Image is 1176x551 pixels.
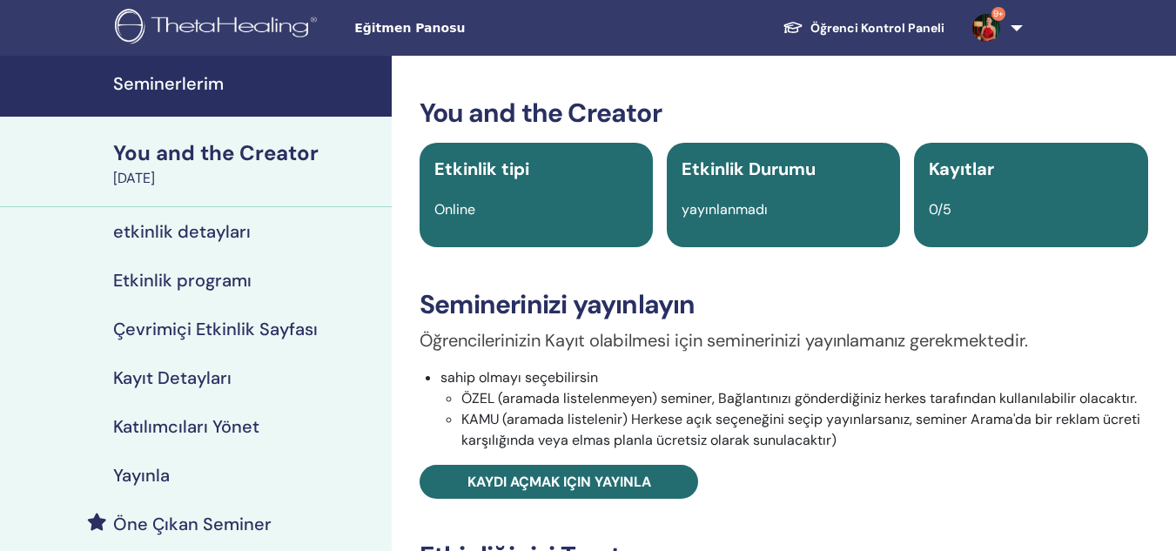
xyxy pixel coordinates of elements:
div: [DATE] [113,168,381,189]
span: 9+ [991,7,1005,21]
h3: Seminerinizi yayınlayın [420,289,1148,320]
h4: Yayınla [113,465,170,486]
a: You and the Creator[DATE] [103,138,392,189]
li: sahip olmayı seçebilirsin [440,367,1148,451]
img: logo.png [115,9,323,48]
span: yayınlanmadı [682,200,768,218]
span: Online [434,200,475,218]
span: Kayıtlar [929,158,994,180]
h4: Çevrimiçi Etkinlik Sayfası [113,319,318,339]
h4: Öne Çıkan Seminer [113,514,272,534]
h3: You and the Creator [420,97,1148,129]
span: Etkinlik Durumu [682,158,816,180]
span: Etkinlik tipi [434,158,529,180]
h4: Katılımcıları Yönet [113,416,259,437]
span: Kaydı açmak için yayınla [467,473,651,491]
a: Kaydı açmak için yayınla [420,465,698,499]
p: Öğrencilerinizin Kayıt olabilmesi için seminerinizi yayınlamanız gerekmektedir. [420,327,1148,353]
span: Eğitmen Panosu [354,19,615,37]
h4: Seminerlerim [113,73,381,94]
li: ÖZEL (aramada listelenmeyen) seminer, Bağlantınızı gönderdiğiniz herkes tarafından kullanılabilir... [461,388,1148,409]
h4: Kayıt Detayları [113,367,232,388]
h4: etkinlik detayları [113,221,251,242]
h4: Etkinlik programı [113,270,252,291]
div: You and the Creator [113,138,381,168]
img: default.jpg [972,14,1000,42]
img: graduation-cap-white.svg [783,20,803,35]
a: Öğrenci Kontrol Paneli [769,12,958,44]
span: 0/5 [929,200,951,218]
li: KAMU (aramada listelenir) Herkese açık seçeneğini seçip yayınlarsanız, seminer Arama'da bir rekla... [461,409,1148,451]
